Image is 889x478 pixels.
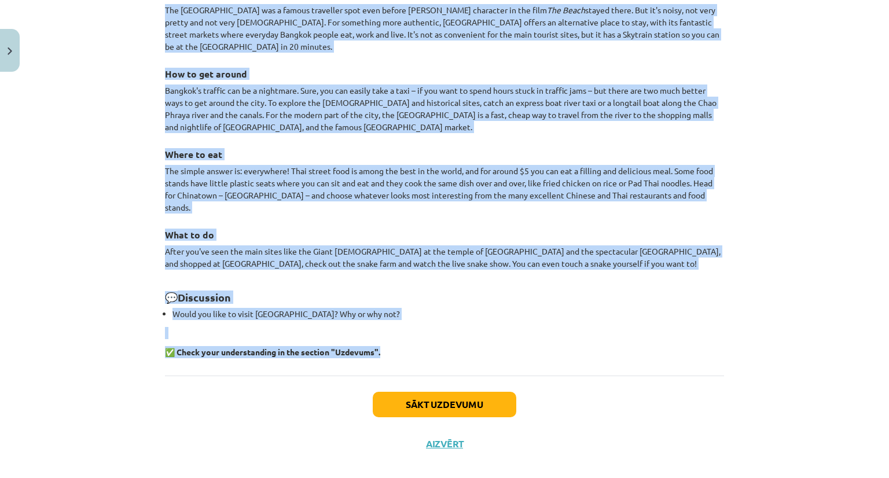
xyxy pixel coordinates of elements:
button: Aizvērt [423,438,466,450]
strong: What to do [165,229,214,241]
p: Bangkok's traffic can be a nightmare. Sure, you can easily take a taxi – if you want to spend hou... [165,84,724,133]
strong: Where to eat [165,148,222,160]
h2: 💬 [165,277,724,305]
img: icon-close-lesson-0947bae3869378f0d4975bcd49f059093ad1ed9edebbc8119c70593378902aed.svg [8,47,12,55]
p: The [GEOGRAPHIC_DATA] was a famous traveller spot even before [PERSON_NAME] character in the film... [165,4,724,53]
p: After you've seen the main sites like the Giant [DEMOGRAPHIC_DATA] at the temple of [GEOGRAPHIC_D... [165,245,724,270]
p: Would you like to visit [GEOGRAPHIC_DATA]? Why or why not? [172,308,724,320]
strong: ✅ Check your understanding in the section "Uzdevums". [165,347,380,357]
p: The simple answer is: everywhere! Thai street food is among the best in the world, and for around... [165,165,724,214]
em: The Beach [547,5,585,15]
strong: How to get around [165,68,247,80]
strong: Discussion [178,291,231,304]
button: Sākt uzdevumu [373,392,516,417]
